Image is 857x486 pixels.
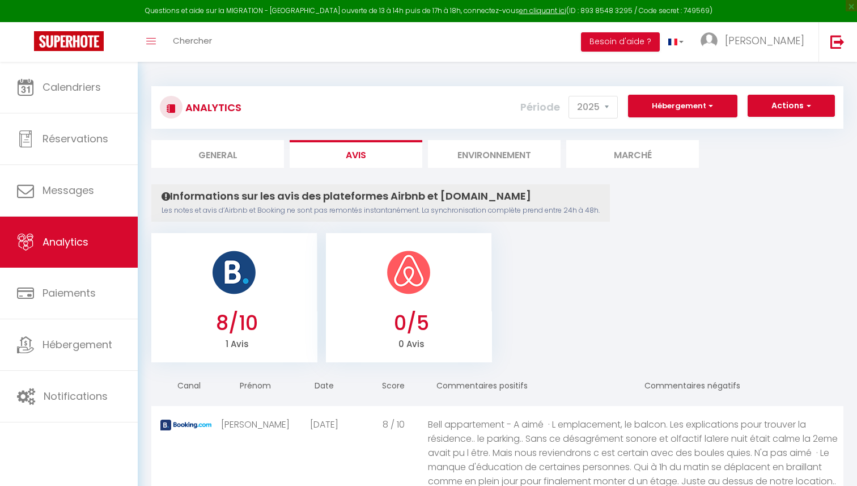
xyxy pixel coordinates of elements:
[160,311,315,335] h3: 8/10
[334,335,489,351] p: 0 Avis
[725,33,804,48] span: [PERSON_NAME]
[519,6,566,15] a: en cliquant ici
[34,31,104,51] img: Super Booking
[748,95,835,117] button: Actions
[160,335,315,351] p: 1 Avis
[183,95,241,120] h3: Analytics
[692,22,818,62] a: ... [PERSON_NAME]
[43,337,112,352] span: Hébergement
[809,438,857,486] iframe: LiveChat chat widget
[151,140,284,168] li: General
[566,140,699,168] li: Marché
[160,420,211,430] img: booking2.png
[290,371,359,403] th: Date
[334,311,489,335] h3: 0/5
[172,380,201,391] span: Canal
[701,32,718,49] img: ...
[290,140,422,168] li: Avis
[628,95,737,117] button: Hébergement
[162,190,600,202] h4: Informations sur les avis des plateformes Airbnb et [DOMAIN_NAME]
[43,235,88,249] span: Analytics
[359,371,428,403] th: Score
[44,389,108,403] span: Notifications
[581,32,660,52] button: Besoin d'aide ?
[520,95,560,120] label: Période
[162,205,600,216] p: Les notes et avis d’Airbnb et Booking ne sont pas remontés instantanément. La synchronisation com...
[43,183,94,197] span: Messages
[220,371,290,403] th: Prénom
[43,132,108,146] span: Réservations
[830,35,845,49] img: logout
[220,406,290,443] div: [PERSON_NAME]
[428,140,561,168] li: Environnement
[359,406,428,443] div: 8 / 10
[164,22,220,62] a: Chercher
[290,406,359,443] div: [DATE]
[43,286,96,300] span: Paiements
[173,35,212,47] span: Chercher
[636,371,843,403] th: Commentaires négatifs
[43,80,101,94] span: Calendriers
[428,371,635,403] th: Commentaires positifs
